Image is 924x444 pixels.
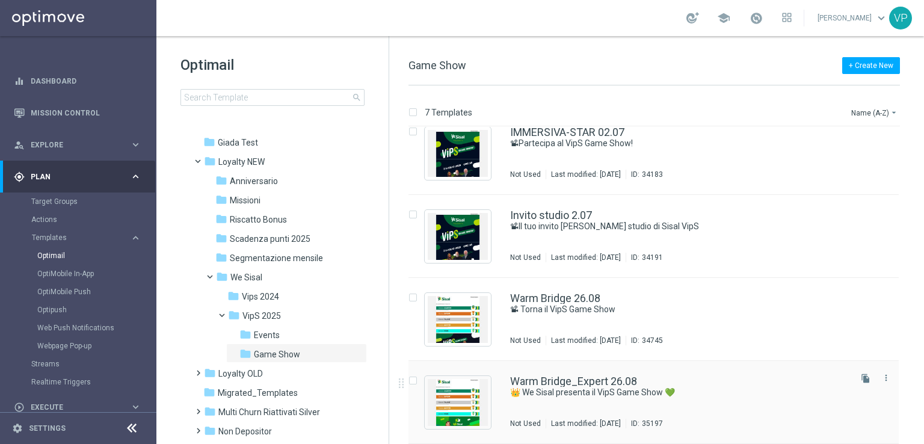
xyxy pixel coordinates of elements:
[428,130,488,177] img: 34183.jpeg
[31,377,125,387] a: Realtime Triggers
[242,291,279,302] span: Vips 2024
[642,253,663,262] div: 34191
[14,97,141,129] div: Mission Control
[31,193,155,211] div: Target Groups
[215,174,227,187] i: folder
[218,368,263,379] span: Loyalty OLD
[239,328,251,341] i: folder
[642,170,663,179] div: 34183
[428,213,488,260] img: 34191.jpeg
[889,7,912,29] div: VP
[31,141,130,149] span: Explore
[242,310,281,321] span: VipS 2025
[203,386,215,398] i: folder
[31,359,125,369] a: Streams
[37,319,155,337] div: Web Push Notifications
[203,136,215,148] i: folder
[31,404,130,411] span: Execute
[31,173,130,180] span: Plan
[228,309,240,321] i: folder
[510,210,592,221] a: Invito studio 2.07
[889,108,899,117] i: arrow_drop_down
[816,9,889,27] a: [PERSON_NAME]keyboard_arrow_down
[218,426,272,437] span: Non Depositor
[13,172,142,182] button: gps_fixed Plan keyboard_arrow_right
[14,171,130,182] div: Plan
[204,405,216,418] i: folder
[227,290,239,302] i: folder
[31,233,142,242] button: Templates keyboard_arrow_right
[32,234,130,241] div: Templates
[408,59,466,72] span: Game Show
[215,213,227,225] i: folder
[31,65,141,97] a: Dashboard
[254,330,280,341] span: Events
[642,336,663,345] div: 34745
[215,232,227,244] i: folder
[14,402,25,413] i: play_circle_outline
[204,155,216,167] i: folder
[858,371,873,386] button: file_copy
[230,253,323,264] span: Segmentazione mensile
[510,304,848,315] div: 📽 Torna il VipS Game Show
[218,137,258,148] span: Giada Test
[31,215,125,224] a: Actions
[510,336,541,345] div: Not Used
[230,214,287,225] span: Riscatto Bonus
[13,402,142,412] button: play_circle_outline Execute keyboard_arrow_right
[510,221,821,232] a: 📽Il tuo invito [PERSON_NAME] studio di Sisal VipS
[37,251,125,261] a: Optimail
[130,232,141,244] i: keyboard_arrow_right
[130,401,141,413] i: keyboard_arrow_right
[861,374,870,383] i: file_copy
[352,93,362,102] span: search
[37,247,155,265] div: Optimail
[428,296,488,343] img: 34745.jpeg
[37,305,125,315] a: Optipush
[239,348,251,360] i: folder
[546,170,626,179] div: Last modified: [DATE]
[230,195,260,206] span: Missioni
[13,76,142,86] button: equalizer Dashboard
[14,140,25,150] i: person_search
[37,323,125,333] a: Web Push Notifications
[546,419,626,428] div: Last modified: [DATE]
[626,170,663,179] div: ID:
[37,337,155,355] div: Webpage Pop-up
[37,287,125,297] a: OptiMobile Push
[850,105,900,120] button: Name (A-Z)arrow_drop_down
[510,138,821,149] a: 📽Partecipa al VipS Game Show!
[14,171,25,182] i: gps_fixed
[880,371,892,385] button: more_vert
[396,195,922,278] div: Press SPACE to select this row.
[14,65,141,97] div: Dashboard
[130,139,141,150] i: keyboard_arrow_right
[13,108,142,118] button: Mission Control
[875,11,888,25] span: keyboard_arrow_down
[180,89,365,106] input: Search Template
[510,221,848,232] div: 📽Il tuo invito nello studio di Sisal VipS
[425,107,472,118] p: 7 Templates
[216,271,228,283] i: folder
[37,265,155,283] div: OptiMobile In-App
[642,419,663,428] div: 35197
[510,293,600,304] a: Warm Bridge 26.08
[510,419,541,428] div: Not Used
[230,272,262,283] span: We Sisal
[180,55,365,75] h1: Optimail
[230,176,278,187] span: Anniversario
[396,361,922,444] div: Press SPACE to select this row.
[428,379,488,426] img: 35197.jpeg
[510,127,624,138] a: IMMERSIVA-STAR 02.07
[204,425,216,437] i: folder
[218,156,265,167] span: Loyalty NEW
[32,234,118,241] span: Templates
[254,349,300,360] span: Game Show
[13,140,142,150] button: person_search Explore keyboard_arrow_right
[626,336,663,345] div: ID:
[37,283,155,301] div: OptiMobile Push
